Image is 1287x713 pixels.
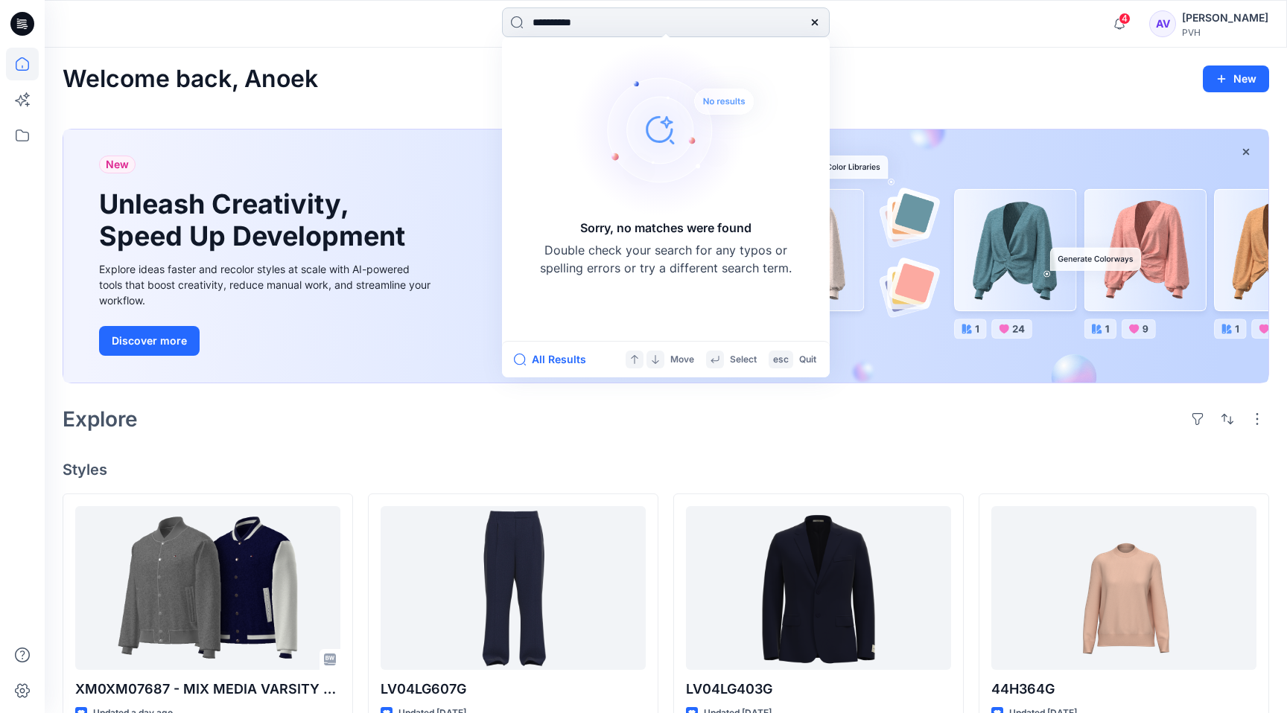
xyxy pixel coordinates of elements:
[99,326,434,356] a: Discover more
[63,65,318,93] h2: Welcome back, Anoek
[1182,9,1268,27] div: [PERSON_NAME]
[991,679,1256,700] p: 44H364G
[670,352,694,368] p: Move
[573,40,782,219] img: Sorry, no matches were found
[75,679,340,700] p: XM0XM07687 - MIX MEDIA VARSITY BOMBER-FIT V02
[99,326,200,356] button: Discover more
[1182,27,1268,38] div: PVH
[63,461,1269,479] h4: Styles
[75,506,340,670] a: XM0XM07687 - MIX MEDIA VARSITY BOMBER-FIT V02
[1203,65,1269,92] button: New
[773,352,789,368] p: esc
[580,219,751,237] h5: Sorry, no matches were found
[539,241,792,277] p: Double check your search for any typos or spelling errors or try a different search term.
[514,351,596,368] button: All Results
[1149,10,1176,37] div: AV
[63,407,138,431] h2: Explore
[381,506,646,670] a: LV04LG607G
[730,352,757,368] p: Select
[686,679,951,700] p: LV04LG403G
[1119,13,1131,25] span: 4
[799,352,816,368] p: Quit
[991,506,1256,670] a: 44H364G
[106,156,129,173] span: New
[99,261,434,308] div: Explore ideas faster and recolor styles at scale with AI-powered tools that boost creativity, red...
[686,506,951,670] a: LV04LG403G
[99,188,412,252] h1: Unleash Creativity, Speed Up Development
[381,679,646,700] p: LV04LG607G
